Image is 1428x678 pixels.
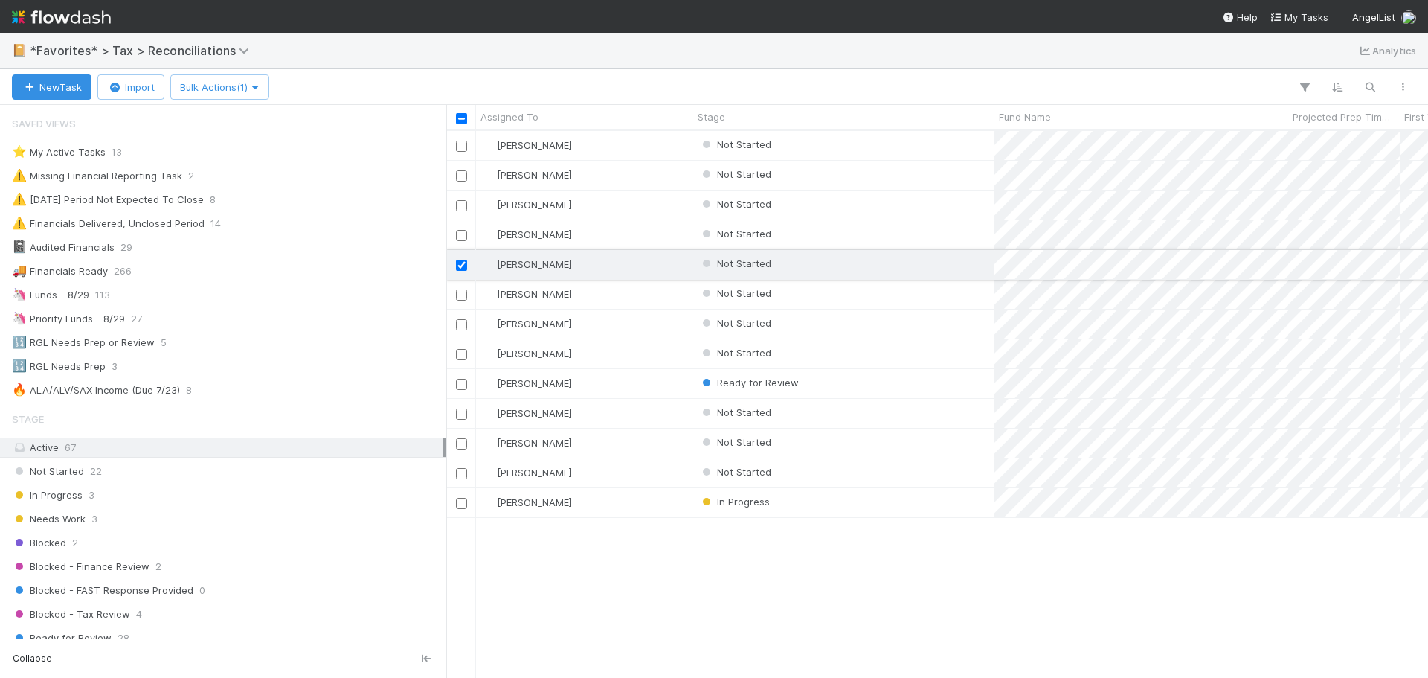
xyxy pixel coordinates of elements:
span: [PERSON_NAME] [497,467,572,479]
span: Saved Views [12,109,76,138]
div: Not Started [699,435,771,450]
button: Bulk Actions(1) [170,74,269,100]
input: Toggle Row Selected [456,468,467,479]
div: In Progress [699,494,770,509]
input: Toggle Row Selected [456,379,467,390]
div: Active [12,438,443,457]
span: Assigned To [480,109,538,124]
button: Import [97,74,164,100]
div: Financials Delivered, Unclosed Period [12,214,205,233]
span: [PERSON_NAME] [497,437,572,449]
span: [PERSON_NAME] [497,318,572,330]
div: Not Started [699,256,771,271]
div: [PERSON_NAME] [482,316,572,331]
span: 📔 [12,44,27,57]
div: Not Started [699,464,771,479]
div: Not Started [699,167,771,182]
span: [PERSON_NAME] [497,348,572,359]
div: Funds - 8/29 [12,286,89,304]
span: 28 [118,629,129,647]
span: Not Started [699,287,771,299]
input: Toggle Row Selected [456,260,467,271]
div: Not Started [699,286,771,301]
span: 13 [112,143,122,161]
span: 3 [91,510,97,528]
span: 🚚 [12,264,27,277]
div: Missing Financial Reporting Task [12,167,182,185]
span: 8 [210,191,216,209]
span: Not Started [699,406,771,418]
input: Toggle Row Selected [456,170,467,182]
img: avatar_cfa6ccaa-c7d9-46b3-b608-2ec56ecf97ad.png [483,139,495,151]
span: ⚠️ [12,217,27,229]
img: logo-inverted-e16ddd16eac7371096b0.svg [12,4,111,30]
span: 29 [120,238,132,257]
a: My Tasks [1270,10,1328,25]
input: Toggle Row Selected [456,498,467,509]
span: In Progress [699,496,770,508]
span: 67 [65,441,76,453]
div: My Active Tasks [12,143,106,161]
span: 🔥 [12,383,27,396]
div: Ready for Review [699,375,799,390]
input: Toggle Row Selected [456,409,467,420]
div: ALA/ALV/SAX Income (Due 7/23) [12,381,180,400]
div: Not Started [699,137,771,152]
span: 🦄 [12,312,27,324]
span: Not Started [699,258,771,269]
div: [PERSON_NAME] [482,376,572,391]
span: Bulk Actions (1) [180,81,260,93]
span: Not Started [699,317,771,329]
img: avatar_cfa6ccaa-c7d9-46b3-b608-2ec56ecf97ad.png [483,318,495,330]
span: [PERSON_NAME] [497,169,572,181]
img: avatar_cfa6ccaa-c7d9-46b3-b608-2ec56ecf97ad.png [483,348,495,359]
span: ⚠️ [12,193,27,205]
span: [PERSON_NAME] [497,199,572,211]
div: Help [1222,10,1258,25]
input: Toggle Row Selected [456,349,467,360]
span: AngelList [1352,11,1395,23]
span: 2 [155,557,161,576]
span: 🦄 [12,288,27,301]
span: 3 [89,486,94,505]
span: 3 [112,357,118,376]
span: Not Started [699,466,771,478]
div: [PERSON_NAME] [482,465,572,480]
input: Toggle Row Selected [456,438,467,450]
button: NewTask [12,74,91,100]
span: [PERSON_NAME] [497,377,572,389]
span: [PERSON_NAME] [497,139,572,151]
img: avatar_cfa6ccaa-c7d9-46b3-b608-2ec56ecf97ad.png [483,228,495,240]
span: 2 [188,167,194,185]
span: 113 [95,286,110,304]
div: [PERSON_NAME] [482,197,572,212]
span: 5 [161,333,167,352]
div: [DATE] Period Not Expected To Close [12,191,204,209]
span: 0 [199,581,205,600]
span: Stage [698,109,725,124]
span: 8 [186,381,192,400]
span: 🔢 [12,336,27,348]
img: avatar_cfa6ccaa-c7d9-46b3-b608-2ec56ecf97ad.png [483,169,495,181]
span: Collapse [13,652,52,665]
span: In Progress [12,486,83,505]
div: [PERSON_NAME] [482,346,572,361]
div: RGL Needs Prep or Review [12,333,155,352]
span: 27 [131,310,142,328]
div: [PERSON_NAME] [482,227,572,242]
span: Not Started [699,198,771,210]
span: Blocked - FAST Response Provided [12,581,193,600]
div: Financials Ready [12,262,108,281]
span: Ready for Review [12,629,112,647]
div: [PERSON_NAME] [482,138,572,153]
div: [PERSON_NAME] [482,435,572,450]
input: Toggle Row Selected [456,141,467,152]
span: [PERSON_NAME] [497,228,572,240]
a: Analytics [1357,42,1416,60]
img: avatar_cfa6ccaa-c7d9-46b3-b608-2ec56ecf97ad.png [483,407,495,419]
span: Blocked - Finance Review [12,557,149,576]
div: Not Started [699,316,771,330]
span: [PERSON_NAME] [497,407,572,419]
span: My Tasks [1270,11,1328,23]
div: Not Started [699,405,771,420]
